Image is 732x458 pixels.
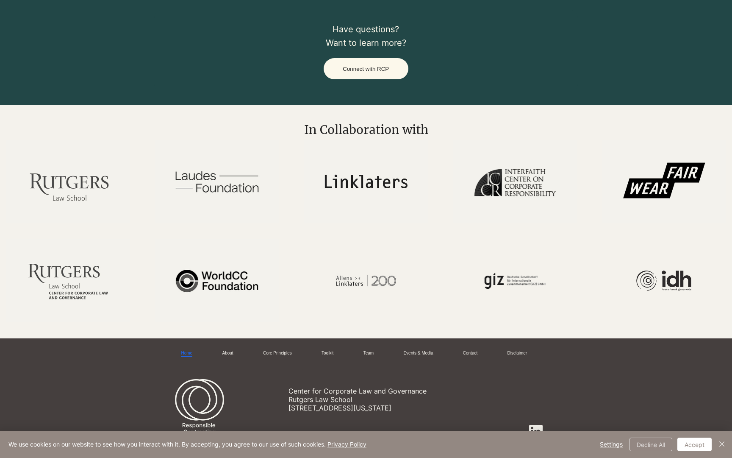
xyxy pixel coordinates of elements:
[324,58,408,79] button: Connect with RCP
[453,140,577,223] img: ICCR_logo_edited.jpg
[343,66,389,72] span: Connect with RCP
[175,347,551,360] nav: Site
[288,404,482,412] p: [STREET_ADDRESS][US_STATE]
[602,140,726,223] img: fairwear_logo_edited.jpg
[251,22,480,36] p: Have questions?
[181,350,192,357] a: Home
[263,350,292,357] a: Core Principles
[507,350,527,357] a: Disclaimer
[453,239,577,322] img: giz_logo.png
[288,387,482,395] p: Center for Corporate Law and Governance
[304,239,428,322] img: allens_links_logo.png
[677,438,712,451] button: Accept
[629,438,672,451] button: Decline All
[251,36,480,50] p: Want to learn more?
[602,239,726,322] img: idh_logo_rectangle.png
[322,350,333,357] a: Toolkit
[463,350,477,357] a: Contact
[403,350,433,357] a: Events & Media
[327,441,366,448] a: Privacy Policy
[304,122,428,137] span: In Collaboration with
[6,140,130,223] img: rutgers_law_logo_edited.jpg
[717,439,727,449] img: Close
[600,438,623,451] span: Settings
[288,395,482,404] p: Rutgers Law School
[6,239,130,322] img: rutgers_corp_law_edited.jpg
[363,350,374,357] a: Team
[304,140,428,223] img: linklaters_logo_edited.jpg
[175,378,224,450] img: v2 New RCP logo cream.png
[155,140,280,223] img: laudes_logo_edited.jpg
[717,438,727,451] button: Close
[222,350,233,357] a: About
[155,239,280,322] img: world_cc_edited.jpg
[8,441,366,448] span: We use cookies on our website to see how you interact with it. By accepting, you agree to our use...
